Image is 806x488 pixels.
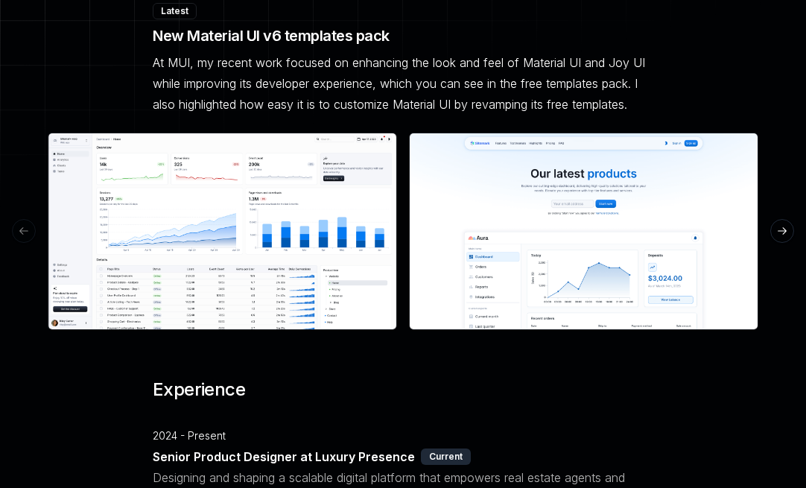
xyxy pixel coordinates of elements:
p: Senior Product Designer at Luxury Presence [153,446,415,467]
div: Latest [153,3,197,19]
img: Dashboard [48,133,397,330]
h3: Experience [153,378,653,402]
p: 2024 - Present [153,425,653,446]
h4: New Material UI v6 templates pack [153,25,653,46]
div: Current [421,449,471,465]
p: At MUI, my recent work focused on enhancing the look and feel of Material UI and Joy UI while imp... [153,52,653,115]
img: Landing Page [409,133,758,330]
